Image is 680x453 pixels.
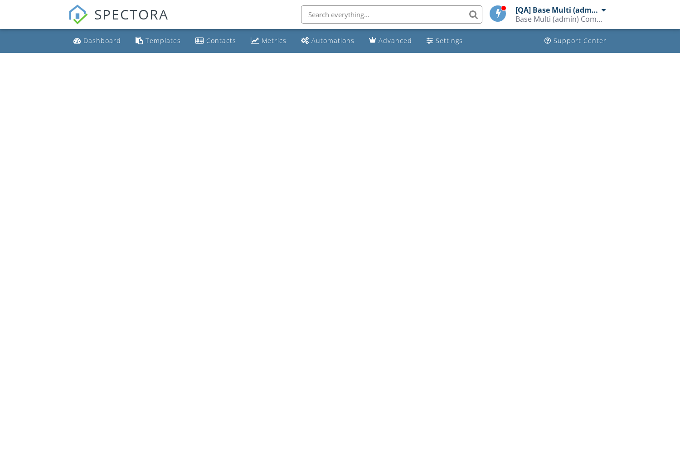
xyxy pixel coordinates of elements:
[554,36,607,45] div: Support Center
[301,5,482,24] input: Search everything...
[423,33,466,49] a: Settings
[541,33,610,49] a: Support Center
[311,36,355,45] div: Automations
[192,33,240,49] a: Contacts
[365,33,416,49] a: Advanced
[206,36,236,45] div: Contacts
[515,14,606,24] div: Base Multi (admin) Company
[83,36,121,45] div: Dashboard
[70,33,125,49] a: Dashboard
[297,33,358,49] a: Automations (Basic)
[436,36,463,45] div: Settings
[94,5,169,24] span: SPECTORA
[247,33,290,49] a: Metrics
[379,36,412,45] div: Advanced
[68,5,88,24] img: The Best Home Inspection Software - Spectora
[515,5,599,14] div: [QA] Base Multi (admin)
[146,36,181,45] div: Templates
[132,33,185,49] a: Templates
[262,36,287,45] div: Metrics
[68,12,169,31] a: SPECTORA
